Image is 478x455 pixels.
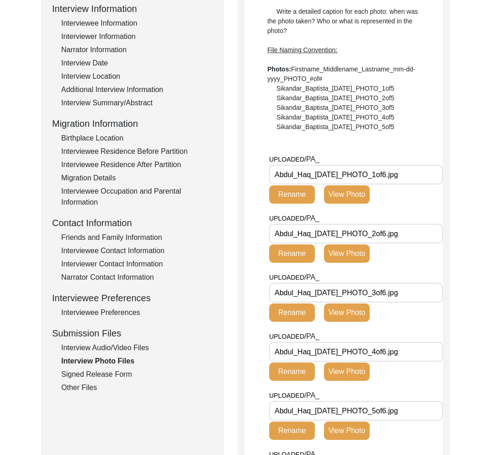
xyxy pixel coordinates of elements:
[61,159,213,170] div: Interviewee Residence After Partition
[52,326,213,340] div: Submission Files
[61,71,213,82] div: Interview Location
[324,244,370,263] button: View Photo
[306,391,319,399] span: PA_
[61,259,213,270] div: Interviewer Contact Information
[61,84,213,95] div: Additional Interview Information
[269,274,306,281] span: UPLOADED/
[269,215,306,222] span: UPLOADED/
[61,307,213,318] div: Interviewee Preferences
[61,356,213,367] div: Interview Photo Files
[61,272,213,283] div: Narrator Contact Information
[306,155,319,163] span: PA_
[61,245,213,256] div: Interviewee Contact Information
[269,422,315,440] button: Rename
[324,303,370,322] button: View Photo
[61,44,213,55] div: Narrator Information
[324,185,370,204] button: View Photo
[269,363,315,381] button: Rename
[52,117,213,130] div: Migration Information
[61,133,213,144] div: Birthplace Location
[269,333,306,340] span: UPLOADED/
[61,369,213,380] div: Signed Release Form
[324,363,370,381] button: View Photo
[61,186,213,208] div: Interviewee Occupation and Parental Information
[61,173,213,184] div: Migration Details
[52,2,213,16] div: Interview Information
[269,392,306,399] span: UPLOADED/
[61,58,213,69] div: Interview Date
[267,7,420,132] div: Write a detailed caption for each photo: when was the photo taken? Who or what is represented in ...
[269,244,315,263] button: Rename
[267,65,291,73] b: Photos:
[269,303,315,322] button: Rename
[61,342,213,353] div: Interview Audio/Video Files
[61,382,213,393] div: Other Files
[52,216,213,230] div: Contact Information
[61,31,213,42] div: Interviewer Information
[61,146,213,157] div: Interviewee Residence Before Partition
[324,422,370,440] button: View Photo
[61,232,213,243] div: Friends and Family Information
[269,156,306,163] span: UPLOADED/
[306,332,319,340] span: PA_
[61,18,213,29] div: Interviewee Information
[306,273,319,281] span: PA_
[52,291,213,305] div: Interviewee Preferences
[269,185,315,204] button: Rename
[267,46,337,54] span: File Naming Convention:
[61,97,213,108] div: Interview Summary/Abstract
[306,214,319,222] span: PA_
